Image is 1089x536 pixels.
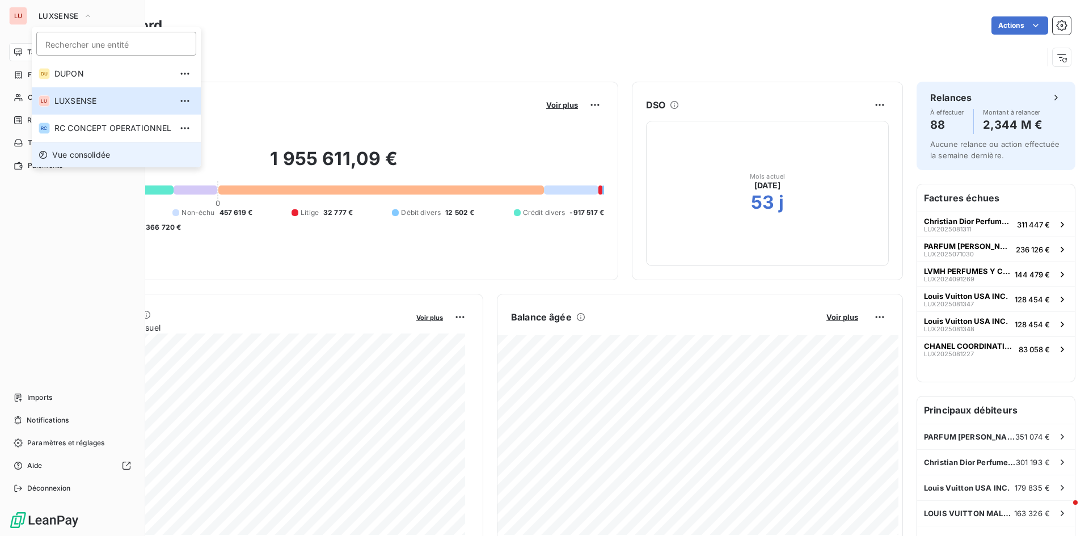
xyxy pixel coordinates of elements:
div: LU [39,95,50,107]
button: Louis Vuitton USA INC.LUX2025081348128 454 € [917,311,1075,336]
span: Imports [27,392,52,403]
button: Actions [991,16,1048,35]
span: LOUIS VUITTON MALLETIER S.A.S [924,509,1014,518]
button: Voir plus [413,312,446,322]
span: CHANEL COORDINATION SAS [924,341,1014,351]
span: 457 619 € [220,208,252,218]
div: RC [39,123,50,134]
span: LUX2025081227 [924,351,974,357]
span: À effectuer [930,109,964,116]
input: placeholder [36,32,196,56]
span: 144 479 € [1015,270,1050,279]
span: 351 074 € [1015,432,1050,441]
button: CHANEL COORDINATION SASLUX202508122783 058 € [917,336,1075,361]
span: 128 454 € [1015,295,1050,304]
span: Clients [28,92,50,103]
span: Déconnexion [27,483,71,493]
span: Tâches [28,138,52,148]
span: DUPON [54,68,171,79]
span: Aucune relance ou action effectuée la semaine dernière. [930,140,1060,160]
span: Montant à relancer [983,109,1042,116]
span: Voir plus [416,314,443,322]
span: Christian Dior Perfumes LLC [924,458,1016,467]
span: 311 447 € [1017,220,1050,229]
h4: 2,344 M € [983,116,1042,134]
span: Factures [28,70,57,80]
span: 32 777 € [323,208,353,218]
span: 236 126 € [1016,245,1050,254]
span: PARFUM [PERSON_NAME] [924,242,1011,251]
h6: Factures échues [917,184,1075,212]
h6: Relances [930,91,972,104]
span: LUX2025071030 [924,251,974,258]
h2: j [779,191,784,214]
span: LUX2025081347 [924,301,974,307]
h6: Balance âgée [511,310,572,324]
img: Logo LeanPay [9,511,79,529]
span: Relances [27,115,57,125]
span: Non-échu [181,208,214,218]
button: Christian Dior Perfumes LLCLUX2025081311311 447 € [917,212,1075,237]
span: Crédit divers [523,208,565,218]
span: Litige [301,208,319,218]
span: Louis Vuitton USA INC. [924,483,1010,492]
span: LUX2025081348 [924,326,974,332]
span: 301 193 € [1016,458,1050,467]
span: Voir plus [826,313,858,322]
span: 163 326 € [1014,509,1050,518]
h6: DSO [646,98,665,112]
span: -366 720 € [142,222,181,233]
span: 12 502 € [445,208,474,218]
button: Voir plus [543,100,581,110]
span: 0 [216,199,220,208]
span: Christian Dior Perfumes LLC [924,217,1012,226]
span: -917 517 € [569,208,604,218]
span: Tableau de bord [27,47,80,57]
button: Voir plus [823,312,862,322]
span: Débit divers [401,208,441,218]
span: Paramètres et réglages [27,438,104,448]
span: PARFUM [PERSON_NAME] [924,432,1015,441]
button: Louis Vuitton USA INC.LUX2025081347128 454 € [917,286,1075,311]
a: Aide [9,457,136,475]
span: 179 835 € [1015,483,1050,492]
span: LUXSENSE [54,95,171,107]
h4: 88 [930,116,964,134]
iframe: Intercom live chat [1050,497,1078,525]
span: Chiffre d'affaires mensuel [64,322,408,334]
span: LUX2025081311 [924,226,971,233]
span: 128 454 € [1015,320,1050,329]
span: Vue consolidée [52,149,110,161]
span: Notifications [27,415,69,425]
span: LVMH PERFUMES Y COSMETICOS DE [GEOGRAPHIC_DATA] SA DE CV [924,267,1010,276]
span: 83 058 € [1019,345,1050,354]
span: Louis Vuitton USA INC. [924,292,1008,301]
span: Louis Vuitton USA INC. [924,316,1008,326]
span: Voir plus [546,100,578,109]
span: LUXSENSE [39,11,79,20]
span: Paiements [28,161,62,171]
span: LUX2024091269 [924,276,974,282]
h6: Principaux débiteurs [917,396,1075,424]
button: LVMH PERFUMES Y COSMETICOS DE [GEOGRAPHIC_DATA] SA DE CVLUX2024091269144 479 € [917,261,1075,286]
h2: 1 955 611,09 € [64,147,604,182]
span: Aide [27,461,43,471]
div: LU [9,7,27,25]
span: [DATE] [754,180,781,191]
button: PARFUM [PERSON_NAME]LUX2025071030236 126 € [917,237,1075,261]
h2: 53 [751,191,774,214]
div: DU [39,68,50,79]
span: RC CONCEPT OPERATIONNEL [54,123,171,134]
span: Mois actuel [750,173,786,180]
